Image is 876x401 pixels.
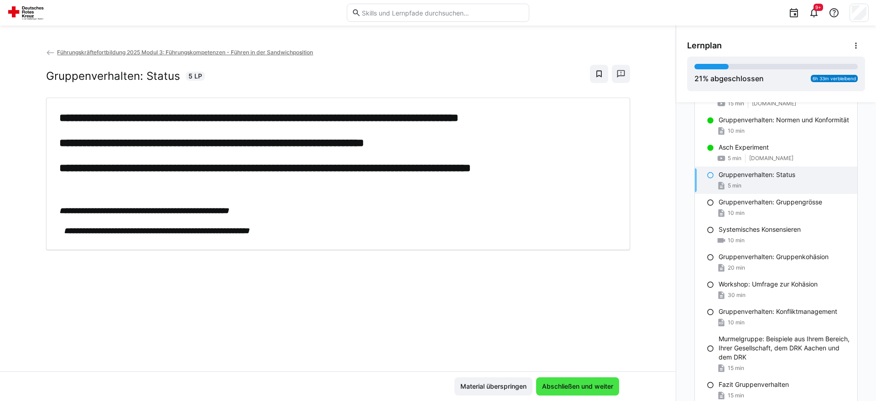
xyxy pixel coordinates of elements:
p: Gruppenverhalten: Konfliktmanagement [719,307,837,316]
p: Systemisches Konsensieren [719,225,801,234]
span: [DOMAIN_NAME] [749,155,793,162]
span: 5 min [728,155,741,162]
p: Gruppenverhalten: Normen und Konformität [719,115,849,125]
p: Gruppenverhalten: Gruppengrösse [719,198,822,207]
input: Skills und Lernpfade durchsuchen… [361,9,524,17]
button: Abschließen und weiter [536,377,619,396]
span: 10 min [728,209,745,217]
p: Asch Experiment [719,143,769,152]
p: Gruppenverhalten: Status [719,170,795,179]
span: Führungskräftefortbildung 2025 Modul 3: Führungskompetenzen - Führen in der Sandwichposition [57,49,313,56]
p: Murmelgruppe: Beispiele aus Ihrem Bereich, Ihrer Gesellschaft, dem DRK Aachen und dem DRK [719,334,850,362]
p: Workshop: Umfrage zur Kohäsion [719,280,818,289]
span: 15 min [728,365,744,372]
span: 10 min [728,127,745,135]
p: Gruppenverhalten: Gruppenkohäsion [719,252,829,261]
span: 30 min [728,292,746,299]
span: 10 min [728,237,745,244]
div: % abgeschlossen [694,73,764,84]
span: [DOMAIN_NAME] [752,100,796,107]
p: Fazit Gruppenverhalten [719,380,789,389]
span: 15 min [728,100,744,107]
span: 6h 33m verbleibend [813,76,856,81]
span: 10 min [728,319,745,326]
a: Führungskräftefortbildung 2025 Modul 3: Führungskompetenzen - Führen in der Sandwichposition [46,49,313,56]
span: 5 LP [188,72,202,81]
span: Abschließen und weiter [541,382,615,391]
button: Material überspringen [454,377,532,396]
span: 15 min [728,392,744,399]
span: 21 [694,74,703,83]
span: 20 min [728,264,745,271]
span: Material überspringen [459,382,528,391]
span: 5 min [728,182,741,189]
h2: Gruppenverhalten: Status [46,69,180,83]
span: Lernplan [687,41,722,51]
span: 9+ [815,5,821,10]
